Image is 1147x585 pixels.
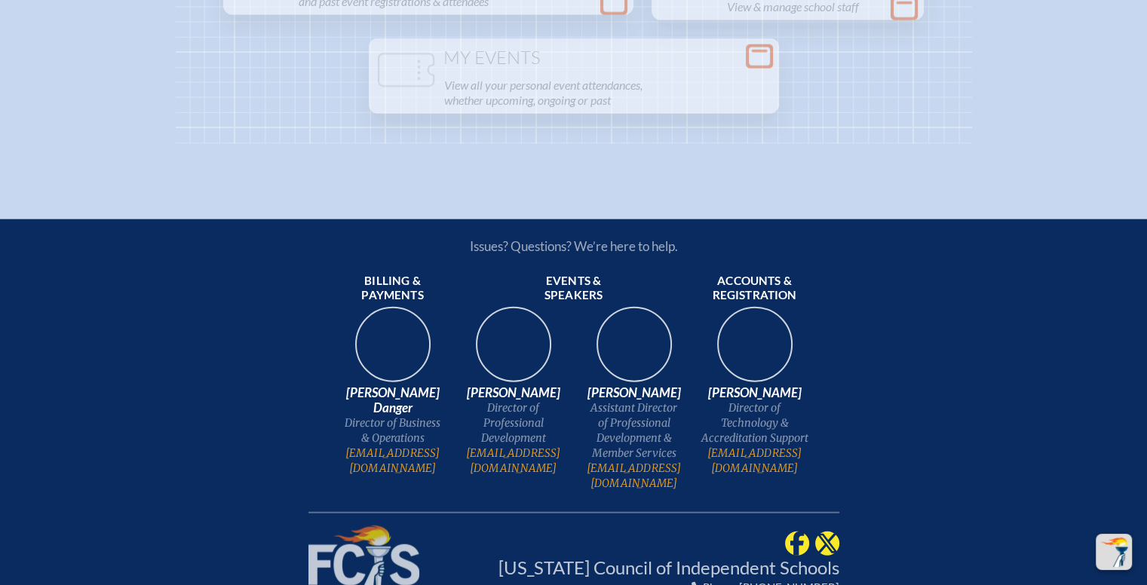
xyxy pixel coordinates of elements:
[459,385,568,400] span: [PERSON_NAME]
[459,446,568,476] a: [EMAIL_ADDRESS][DOMAIN_NAME]
[375,47,773,69] h1: My Events
[1096,534,1132,570] button: Scroll Top
[701,446,809,476] a: [EMAIL_ADDRESS][DOMAIN_NAME]
[520,274,628,304] span: Events & speakers
[701,400,809,446] span: Director of Technology & Accreditation Support
[339,415,447,446] span: Director of Business & Operations
[580,461,689,491] a: [EMAIL_ADDRESS][DOMAIN_NAME]
[465,302,562,399] img: 94e3d245-ca72-49ea-9844-ae84f6d33c0f
[339,446,447,476] a: [EMAIL_ADDRESS][DOMAIN_NAME]
[785,534,809,548] a: FCIS @ Facebook (FloridaCouncilofIndependentSchools)
[339,274,447,304] span: Billing & payments
[345,302,441,399] img: 9c64f3fb-7776-47f4-83d7-46a341952595
[586,302,682,399] img: 545ba9c4-c691-43d5-86fb-b0a622cbeb82
[701,385,809,400] span: [PERSON_NAME]
[580,385,689,400] span: [PERSON_NAME]
[815,534,839,548] a: FCIS @ Twitter (@FCISNews)
[580,400,689,461] span: Assistant Director of Professional Development & Member Services
[701,274,809,304] span: Accounts & registration
[339,385,447,415] span: [PERSON_NAME] Danger
[308,238,839,254] p: Issues? Questions? We’re here to help.
[498,556,839,578] a: [US_STATE] Council of Independent Schools
[444,75,770,111] p: View all your personal event attendances, whether upcoming, ongoing or past
[707,302,803,399] img: b1ee34a6-5a78-4519-85b2-7190c4823173
[1099,537,1129,567] img: To the top
[459,400,568,446] span: Director of Professional Development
